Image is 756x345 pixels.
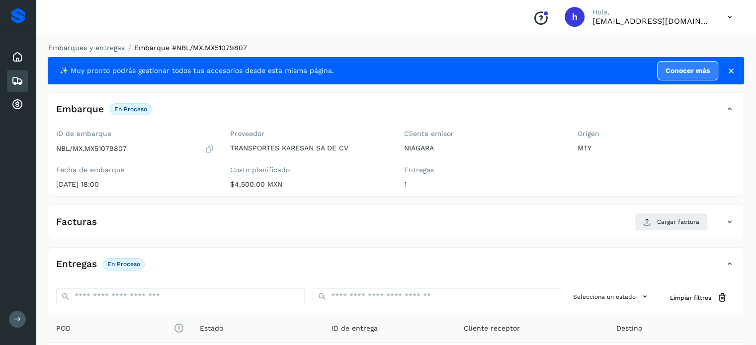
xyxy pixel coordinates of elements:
span: Estado [200,323,223,334]
span: Limpiar filtros [670,293,711,302]
button: Cargar factura [635,213,708,231]
div: Inicio [7,46,28,68]
p: hpichardo@karesan.com.mx [592,16,712,26]
p: En proceso [107,261,140,268]
h4: Embarque [56,104,104,115]
a: Embarques y entregas [48,44,125,52]
div: Cuentas por cobrar [7,94,28,116]
div: EmbarqueEn proceso [48,101,744,126]
span: ✨ Muy pronto podrás gestionar todos tus accesorios desde esta misma página. [60,66,334,76]
p: MTY [578,144,736,152]
p: Hola, [592,8,712,16]
span: Cargar factura [657,217,699,226]
div: FacturasCargar factura [48,213,744,239]
span: Cliente receptor [463,323,519,334]
div: Embarques [7,70,28,92]
label: Costo planificado [230,166,388,174]
h4: Entregas [56,259,97,270]
a: Conocer más [657,61,718,80]
span: Destino [616,323,642,334]
h4: Facturas [56,216,97,228]
label: Entregas [404,166,562,174]
p: En proceso [114,106,147,113]
span: POD [56,323,184,334]
label: Proveedor [230,130,388,138]
p: 1 [404,180,562,189]
label: ID de embarque [56,130,214,138]
nav: breadcrumb [48,43,744,53]
p: NBL/MX.MX51079807 [56,144,127,153]
p: NIAGARA [404,144,562,152]
label: Origen [578,130,736,138]
div: EntregasEn proceso [48,256,744,280]
label: Cliente emisor [404,130,562,138]
p: $4,500.00 MXN [230,180,388,189]
button: Limpiar filtros [662,288,736,307]
span: Embarque #NBL/MX.MX51079807 [134,44,247,52]
label: Fecha de embarque [56,166,214,174]
p: TRANSPORTES KARESAN SA DE CV [230,144,388,152]
span: ID de entrega [332,323,378,334]
button: Selecciona un estado [569,288,654,305]
p: [DATE] 18:00 [56,180,214,189]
